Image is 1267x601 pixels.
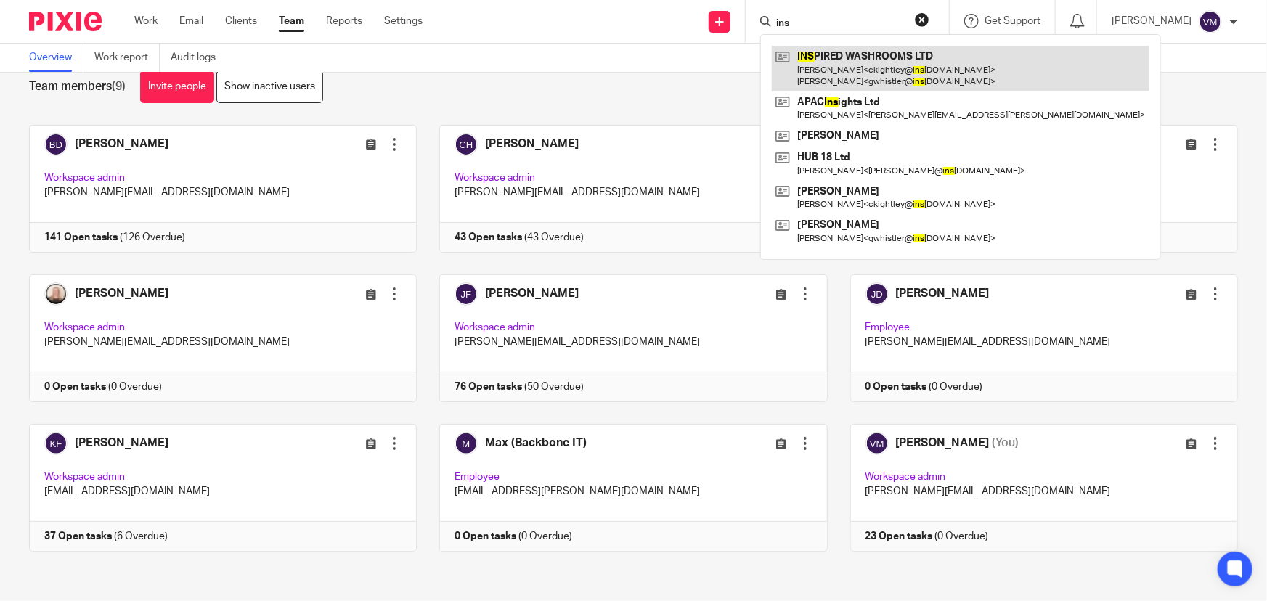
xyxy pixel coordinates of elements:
[326,14,362,28] a: Reports
[29,44,83,72] a: Overview
[915,12,929,27] button: Clear
[216,70,323,103] a: Show inactive users
[171,44,227,72] a: Audit logs
[279,14,304,28] a: Team
[134,14,158,28] a: Work
[112,81,126,92] span: (9)
[140,70,214,103] a: Invite people
[775,17,905,30] input: Search
[94,44,160,72] a: Work report
[225,14,257,28] a: Clients
[179,14,203,28] a: Email
[384,14,423,28] a: Settings
[985,16,1040,26] span: Get Support
[1112,14,1191,28] p: [PERSON_NAME]
[29,12,102,31] img: Pixie
[29,79,126,94] h1: Team members
[1199,10,1222,33] img: svg%3E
